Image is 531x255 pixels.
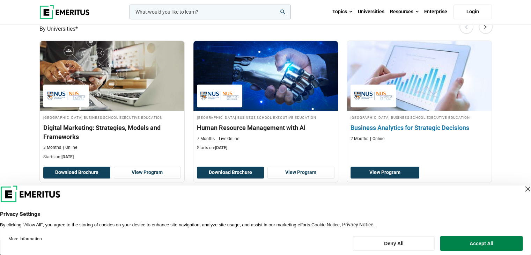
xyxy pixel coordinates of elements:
[197,145,334,151] p: Starts on:
[215,145,227,150] span: [DATE]
[43,167,110,178] button: Download Brochure
[43,154,181,160] p: Starts on:
[193,41,338,111] img: Human Resource Management with AI | Online Human Resources Course
[47,88,85,104] img: National University of Singapore Business School Executive Education
[354,88,392,104] img: National University of Singapore Business School Executive Education
[197,123,334,132] h3: Human Resource Management with AI
[40,41,184,111] img: Digital Marketing: Strategies, Models and Frameworks | Online Digital Marketing Course
[61,154,74,159] span: [DATE]
[193,41,338,155] a: Human Resources Course by National University of Singapore Business School Executive Education - ...
[197,114,334,120] h4: [GEOGRAPHIC_DATA] Business School Executive Education
[347,41,492,145] a: Data Science and Analytics Course by National University of Singapore Business School Executive E...
[43,145,61,151] p: 3 Months
[459,20,473,34] button: Previous
[351,136,368,142] p: 2 Months
[340,37,499,114] img: Business Analytics for Strategic Decisions | Online Data Science and Analytics Course
[200,88,239,104] img: National University of Singapore Business School Executive Education
[351,114,488,120] h4: [GEOGRAPHIC_DATA] Business School Executive Education
[351,123,488,132] h3: Business Analytics for Strategic Decisions
[351,167,419,178] a: View Program
[114,167,181,178] a: View Program
[43,114,181,120] h4: [GEOGRAPHIC_DATA] Business School Executive Education
[453,5,492,19] a: Login
[40,41,184,163] a: Digital Marketing Course by National University of Singapore Business School Executive Education ...
[63,145,77,151] p: Online
[43,123,181,141] h3: Digital Marketing: Strategies, Models and Frameworks
[267,167,334,178] a: View Program
[216,136,239,142] p: Live Online
[130,5,291,19] input: woocommerce-product-search-field-0
[197,136,215,142] p: 7 Months
[197,167,264,178] button: Download Brochure
[39,24,492,34] p: By Universities*
[479,20,493,34] button: Next
[370,136,384,142] p: Online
